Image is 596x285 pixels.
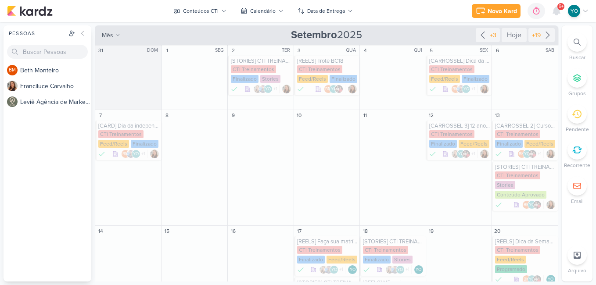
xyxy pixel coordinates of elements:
div: SAB [546,47,557,54]
div: Responsável: Franciluce Carvalho [150,150,159,158]
div: 1 [163,46,172,55]
div: SEX [480,47,491,54]
img: Guilherme Savio [259,85,267,93]
div: Stories [495,181,515,189]
div: Feed/Reels [327,256,357,264]
div: Beth Monteiro [7,65,18,75]
div: Yasmin Oliveira [414,265,423,274]
div: Feed/Reels [429,75,460,83]
img: Leviê Agência de Marketing Digital [7,96,18,107]
div: Pessoas [7,29,67,37]
li: Ctrl + F [562,32,592,61]
p: YO [265,87,271,92]
div: Colaboradores: Beth Monteiro, Guilherme Savio, Yasmin Oliveira, cti direção [121,150,147,158]
p: BM [524,203,530,207]
p: YO [133,152,139,157]
div: [STORIES] CTI TREINAMENTOS [495,164,556,171]
span: +1 [273,85,277,93]
div: CTI Treinamentos [429,130,474,138]
p: BM [452,87,459,92]
img: Guilherme Savio [126,150,135,158]
img: cti direção [533,200,542,209]
img: Franciluce Carvalho [385,265,394,274]
div: Yasmin Oliveira [330,265,338,274]
div: [CARROSSEL 2] Cursos CTI Treinamentos [495,122,556,129]
p: YO [463,87,469,92]
p: YO [331,268,337,272]
div: Responsável: Franciluce Carvalho [348,85,357,93]
p: BM [122,152,129,157]
div: CTI Treinamentos [495,130,540,138]
p: YO [458,152,464,157]
div: Feed/Reels [297,75,328,83]
div: Finalizado [495,140,523,148]
div: QUI [414,47,425,54]
div: 15 [163,227,172,235]
div: Beth Monteiro [522,275,531,284]
div: Responsável: Franciluce Carvalho [546,200,555,209]
div: Finalizado [429,85,436,93]
p: BM [325,87,331,92]
div: Beth Monteiro [451,85,460,93]
span: mês [102,31,113,40]
div: Yasmin Oliveira [528,275,536,284]
div: TER [282,47,293,54]
div: Yasmin Oliveira [456,150,465,158]
img: Franciluce Carvalho [480,150,489,158]
input: Buscar Pessoas [7,45,88,59]
div: CTI Treinamentos [495,171,540,179]
div: Stories [392,256,413,264]
div: DOM [147,47,161,54]
p: Arquivo [568,267,586,274]
div: Colaboradores: Beth Monteiro, Yasmin Oliveira, cti direção [522,200,544,209]
span: +1 [537,150,542,157]
img: cti direção [334,85,343,93]
div: [CARD] Dia da independência [98,122,160,129]
img: Guilherme Savio [456,85,465,93]
img: Franciluce Carvalho [348,85,357,93]
div: +19 [530,31,542,40]
div: SEG [215,47,226,54]
p: BM [9,68,16,73]
div: Colaboradores: Franciluce Carvalho, Guilherme Savio, Yasmin Oliveira, cti direção [385,265,412,274]
div: QUA [346,47,359,54]
div: Yasmin Oliveira [396,265,405,274]
div: 7 [96,111,105,120]
img: Franciluce Carvalho [546,200,555,209]
div: Programado [495,265,527,273]
div: CTI Treinamentos [495,246,540,254]
div: Beth Monteiro [522,200,531,209]
div: Yasmin Oliveira [348,265,357,274]
img: cti direção [533,275,542,284]
div: Yasmin Oliveira [462,85,470,93]
p: YO [397,268,403,272]
div: Finalizado [131,140,158,148]
div: Finalizado [98,150,105,158]
div: Finalizado [363,265,370,274]
p: YO [524,152,530,157]
img: Franciluce Carvalho [451,150,460,158]
strong: Setembro [291,28,337,41]
div: Finalizado [429,150,436,158]
p: YO [416,268,421,272]
img: Guilherme Savio [324,265,333,274]
img: Franciluce Carvalho [319,265,328,274]
div: Conteúdo Aprovado [495,191,546,199]
div: Responsável: Yasmin Oliveira [414,265,423,274]
img: Franciluce Carvalho [253,85,262,93]
div: 2 [229,46,237,55]
div: 13 [493,111,502,120]
img: cti direção [528,150,537,158]
div: 5 [427,46,436,55]
div: Beth Monteiro [517,150,526,158]
div: Finalizado [495,275,502,284]
div: [CARROSSEL 3] 12 anos de história [429,122,490,129]
div: Finalizado [462,75,489,83]
span: +1 [140,150,145,157]
div: Yasmin Oliveira [264,85,273,93]
div: +3 [488,31,498,40]
div: Novo Kard [488,7,517,16]
p: BM [519,152,525,157]
p: Pendente [566,125,589,133]
img: Franciluce Carvalho [480,85,489,93]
